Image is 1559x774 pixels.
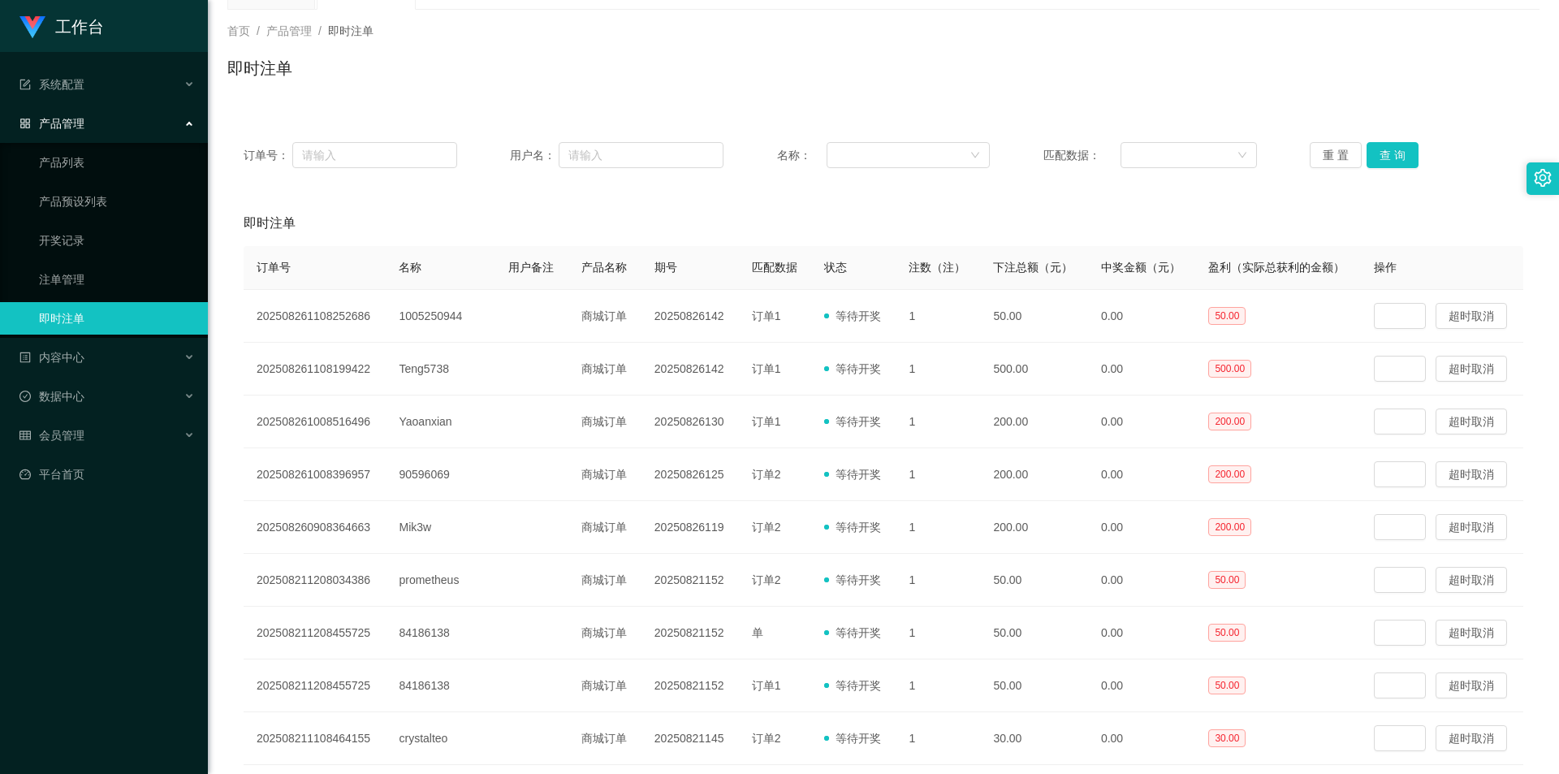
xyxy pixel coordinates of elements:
button: 超时取消 [1436,409,1507,435]
td: 200.00 [980,501,1088,554]
td: 商城订单 [568,607,641,659]
button: 修 改 [1374,672,1426,698]
span: 用户备注 [508,261,554,274]
a: 开奖记录 [39,224,195,257]
span: 等待开奖 [824,362,881,375]
button: 修 改 [1374,461,1426,487]
button: 超时取消 [1436,567,1507,593]
td: 0.00 [1088,554,1196,607]
span: 等待开奖 [824,679,881,692]
td: 500.00 [980,343,1088,396]
td: 商城订单 [568,659,641,712]
td: 商城订单 [568,448,641,501]
button: 修 改 [1374,725,1426,751]
span: 单 [752,626,763,639]
span: 等待开奖 [824,732,881,745]
i: 图标: profile [19,352,31,363]
span: 名称： [777,147,827,164]
span: 订单2 [752,521,781,534]
td: 1 [896,607,980,659]
td: 商城订单 [568,343,641,396]
h1: 工作台 [55,1,104,53]
span: / [257,24,260,37]
button: 修 改 [1374,567,1426,593]
td: 0.00 [1088,448,1196,501]
span: 中奖金额（元） [1101,261,1181,274]
span: 订单1 [752,415,781,428]
button: 超时取消 [1436,514,1507,540]
span: 等待开奖 [824,468,881,481]
button: 修 改 [1374,303,1426,329]
td: 202508211208455725 [244,607,386,659]
span: 用户名： [510,147,559,164]
span: 首页 [227,24,250,37]
span: 数据中心 [19,390,84,403]
button: 超时取消 [1436,672,1507,698]
td: 1 [896,554,980,607]
a: 工作台 [19,19,104,32]
span: 注数（注） [909,261,965,274]
td: Yaoanxian [386,396,495,448]
td: 20250821152 [641,607,739,659]
i: 图标: setting [1534,169,1552,187]
td: 84186138 [386,659,495,712]
span: 订单号 [257,261,291,274]
span: 500.00 [1208,360,1251,378]
span: 产品管理 [19,117,84,130]
td: 20250826125 [641,448,739,501]
span: 盈利（实际总获利的金额） [1208,261,1345,274]
td: 0.00 [1088,343,1196,396]
span: 系统配置 [19,78,84,91]
span: 30.00 [1208,729,1246,747]
td: 202508261008516496 [244,396,386,448]
span: 200.00 [1208,465,1251,483]
td: 202508260908364663 [244,501,386,554]
span: 订单号： [244,147,292,164]
span: 产品名称 [581,261,627,274]
button: 修 改 [1374,356,1426,382]
td: 0.00 [1088,501,1196,554]
span: 期号 [654,261,677,274]
span: 即时注单 [244,214,296,233]
td: 20250821145 [641,712,739,765]
span: 订单1 [752,309,781,322]
button: 超时取消 [1436,356,1507,382]
td: 202508211208455725 [244,659,386,712]
td: 商城订单 [568,290,641,343]
span: 操作 [1374,261,1397,274]
span: 产品管理 [266,24,312,37]
td: 20250821152 [641,554,739,607]
button: 查 询 [1367,142,1419,168]
span: 内容中心 [19,351,84,364]
span: 等待开奖 [824,521,881,534]
td: 202508261108252686 [244,290,386,343]
a: 产品预设列表 [39,185,195,218]
td: 0.00 [1088,659,1196,712]
span: 50.00 [1208,571,1246,589]
span: 匹配数据： [1043,147,1121,164]
span: 匹配数据 [752,261,797,274]
td: 1 [896,343,980,396]
td: 1 [896,396,980,448]
td: 202508211208034386 [244,554,386,607]
span: 名称 [399,261,421,274]
a: 注单管理 [39,263,195,296]
button: 超时取消 [1436,461,1507,487]
td: 20250826142 [641,343,739,396]
td: prometheus [386,554,495,607]
td: 0.00 [1088,290,1196,343]
span: 订单2 [752,468,781,481]
td: 商城订单 [568,501,641,554]
span: 下注总额（元） [993,261,1073,274]
h1: 即时注单 [227,56,292,80]
td: 商城订单 [568,712,641,765]
td: 90596069 [386,448,495,501]
button: 超时取消 [1436,620,1507,646]
td: 0.00 [1088,396,1196,448]
span: 等待开奖 [824,626,881,639]
td: 商城订单 [568,396,641,448]
td: 200.00 [980,396,1088,448]
i: 图标: table [19,430,31,441]
span: 订单1 [752,679,781,692]
button: 修 改 [1374,620,1426,646]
